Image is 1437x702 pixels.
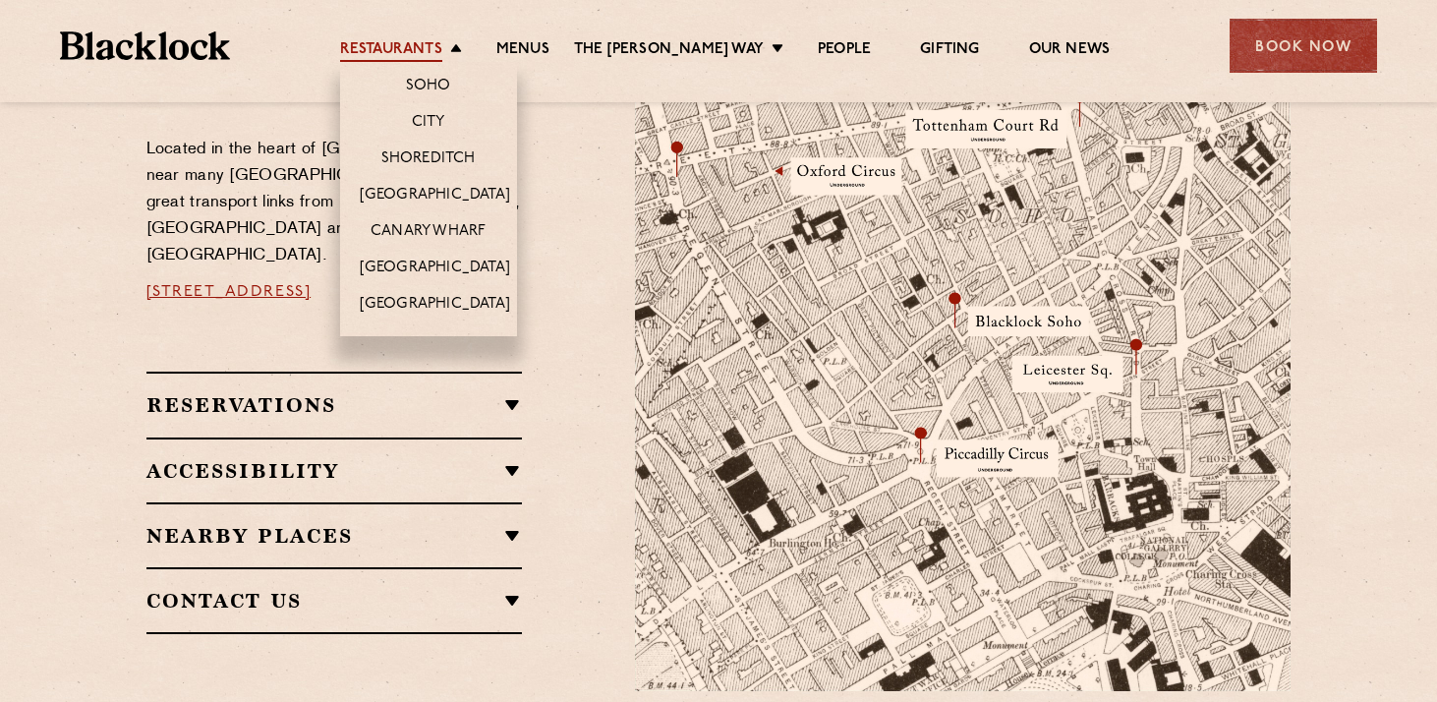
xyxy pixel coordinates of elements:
a: [GEOGRAPHIC_DATA] [360,295,510,317]
h2: Reservations [146,393,523,417]
a: City [412,113,445,135]
a: Menus [496,40,549,62]
p: Located in the heart of [GEOGRAPHIC_DATA] near many [GEOGRAPHIC_DATA] theatres with great transpo... [146,137,523,269]
a: Restaurants [340,40,442,62]
a: Canary Wharf [371,222,486,244]
h2: Contact Us [146,589,523,613]
a: The [PERSON_NAME] Way [574,40,764,62]
a: Our News [1029,40,1111,62]
img: BL_Textured_Logo-footer-cropped.svg [60,31,230,60]
a: [STREET_ADDRESS] [146,284,312,300]
a: [GEOGRAPHIC_DATA] [360,186,510,207]
div: Book Now [1230,19,1377,73]
h2: Accessibility [146,459,523,483]
a: [GEOGRAPHIC_DATA] [360,259,510,280]
a: Soho [406,77,451,98]
a: People [818,40,871,62]
a: Gifting [920,40,979,62]
img: svg%3E [1079,508,1354,692]
a: Shoreditch [381,149,476,171]
h2: Nearby Places [146,524,523,548]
